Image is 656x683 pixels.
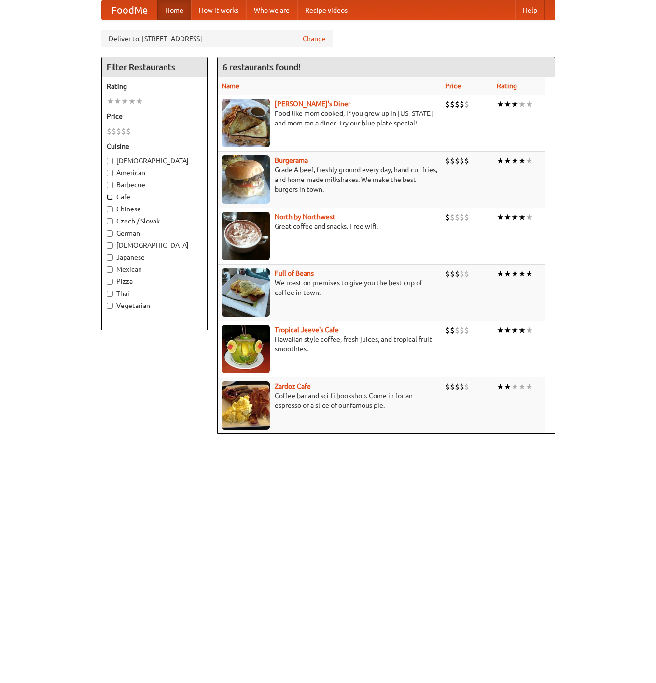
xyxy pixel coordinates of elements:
[107,266,113,273] input: Mexican
[222,82,239,90] a: Name
[455,325,460,335] li: $
[157,0,191,20] a: Home
[518,212,526,223] li: ★
[518,268,526,279] li: ★
[107,265,202,274] label: Mexican
[222,268,270,317] img: beans.jpg
[504,381,511,392] li: ★
[121,96,128,107] li: ★
[222,99,270,147] img: sallys.jpg
[445,325,450,335] li: $
[107,82,202,91] h5: Rating
[297,0,355,20] a: Recipe videos
[107,277,202,286] label: Pizza
[526,155,533,166] li: ★
[460,212,464,223] li: $
[460,99,464,110] li: $
[526,99,533,110] li: ★
[504,99,511,110] li: ★
[222,381,270,430] img: zardoz.jpg
[460,325,464,335] li: $
[107,230,113,237] input: German
[464,155,469,166] li: $
[107,141,202,151] h5: Cuisine
[107,182,113,188] input: Barbecue
[275,156,308,164] a: Burgerama
[275,326,339,334] a: Tropical Jeeve's Cafe
[464,268,469,279] li: $
[450,268,455,279] li: $
[222,391,437,410] p: Coffee bar and sci-fi bookshop. Come in for an espresso or a slice of our famous pie.
[303,34,326,43] a: Change
[107,228,202,238] label: German
[497,381,504,392] li: ★
[128,96,136,107] li: ★
[107,112,202,121] h5: Price
[223,62,301,71] ng-pluralize: 6 restaurants found!
[504,212,511,223] li: ★
[107,192,202,202] label: Cafe
[450,155,455,166] li: $
[107,218,113,224] input: Czech / Slovak
[102,57,207,77] h4: Filter Restaurants
[455,212,460,223] li: $
[504,155,511,166] li: ★
[515,0,545,20] a: Help
[126,126,131,137] li: $
[511,325,518,335] li: ★
[136,96,143,107] li: ★
[450,325,455,335] li: $
[464,381,469,392] li: $
[497,99,504,110] li: ★
[107,291,113,297] input: Thai
[455,155,460,166] li: $
[222,222,437,231] p: Great coffee and snacks. Free wifi.
[504,268,511,279] li: ★
[107,240,202,250] label: [DEMOGRAPHIC_DATA]
[222,325,270,373] img: jeeves.jpg
[116,126,121,137] li: $
[107,158,113,164] input: [DEMOGRAPHIC_DATA]
[112,126,116,137] li: $
[107,180,202,190] label: Barbecue
[450,381,455,392] li: $
[275,100,350,108] b: [PERSON_NAME]'s Diner
[460,381,464,392] li: $
[511,155,518,166] li: ★
[511,99,518,110] li: ★
[107,303,113,309] input: Vegetarian
[526,212,533,223] li: ★
[445,155,450,166] li: $
[107,289,202,298] label: Thai
[222,155,270,204] img: burgerama.jpg
[107,170,113,176] input: American
[107,126,112,137] li: $
[222,109,437,128] p: Food like mom cooked, if you grew up in [US_STATE] and mom ran a diner. Try our blue plate special!
[518,381,526,392] li: ★
[222,335,437,354] p: Hawaiian style coffee, fresh juices, and tropical fruit smoothies.
[107,168,202,178] label: American
[497,212,504,223] li: ★
[518,325,526,335] li: ★
[445,99,450,110] li: $
[455,381,460,392] li: $
[518,99,526,110] li: ★
[107,96,114,107] li: ★
[445,381,450,392] li: $
[460,268,464,279] li: $
[107,156,202,166] label: [DEMOGRAPHIC_DATA]
[275,213,335,221] a: North by Northwest
[497,155,504,166] li: ★
[275,382,311,390] a: Zardoz Cafe
[101,30,333,47] div: Deliver to: [STREET_ADDRESS]
[275,269,314,277] a: Full of Beans
[107,252,202,262] label: Japanese
[511,268,518,279] li: ★
[107,254,113,261] input: Japanese
[222,165,437,194] p: Grade A beef, freshly ground every day, hand-cut fries, and home-made milkshakes. We make the bes...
